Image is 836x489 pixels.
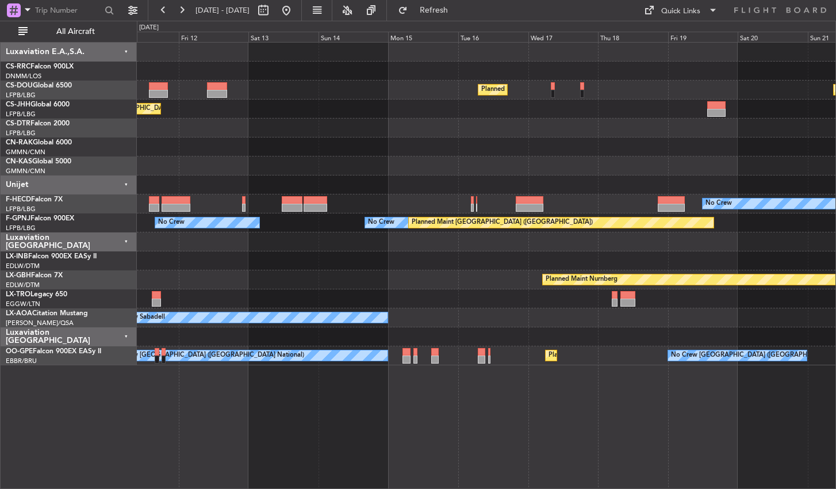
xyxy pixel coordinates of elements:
[6,310,88,317] a: LX-AOACitation Mustang
[248,32,319,42] div: Sat 13
[6,224,36,232] a: LFPB/LBG
[6,139,72,146] a: CN-RAKGlobal 6000
[661,6,700,17] div: Quick Links
[6,82,33,89] span: CS-DOU
[30,28,121,36] span: All Aircraft
[6,357,37,365] a: EBBR/BRU
[6,281,40,289] a: EDLW/DTM
[6,310,32,317] span: LX-AOA
[6,148,45,156] a: GMMN/CMN
[195,5,250,16] span: [DATE] - [DATE]
[410,6,458,14] span: Refresh
[6,167,45,175] a: GMMN/CMN
[6,348,101,355] a: OO-GPEFalcon 900EX EASy II
[179,32,249,42] div: Fri 12
[6,348,33,355] span: OO-GPE
[6,139,33,146] span: CN-RAK
[13,22,125,41] button: All Aircraft
[393,1,462,20] button: Refresh
[6,101,70,108] a: CS-JHHGlobal 6000
[6,262,40,270] a: EDLW/DTM
[738,32,808,42] div: Sat 20
[35,2,101,19] input: Trip Number
[319,32,389,42] div: Sun 14
[412,214,593,231] div: Planned Maint [GEOGRAPHIC_DATA] ([GEOGRAPHIC_DATA])
[6,196,31,203] span: F-HECD
[6,129,36,137] a: LFPB/LBG
[549,347,757,364] div: Planned Maint [GEOGRAPHIC_DATA] ([GEOGRAPHIC_DATA] National)
[6,82,72,89] a: CS-DOUGlobal 6500
[6,205,36,213] a: LFPB/LBG
[6,196,63,203] a: F-HECDFalcon 7X
[6,272,63,279] a: LX-GBHFalcon 7X
[368,214,394,231] div: No Crew
[481,81,662,98] div: Planned Maint [GEOGRAPHIC_DATA] ([GEOGRAPHIC_DATA])
[6,291,30,298] span: LX-TRO
[6,110,36,119] a: LFPB/LBG
[6,158,71,165] a: CN-KASGlobal 5000
[6,120,70,127] a: CS-DTRFalcon 2000
[546,271,618,288] div: Planned Maint Nurnberg
[6,272,31,279] span: LX-GBH
[6,158,32,165] span: CN-KAS
[6,253,97,260] a: LX-INBFalcon 900EX EASy II
[6,72,41,81] a: DNMM/LOS
[109,32,179,42] div: Thu 11
[705,195,732,212] div: No Crew
[528,32,599,42] div: Wed 17
[6,101,30,108] span: CS-JHH
[638,1,723,20] button: Quick Links
[6,120,30,127] span: CS-DTR
[6,319,74,327] a: [PERSON_NAME]/QSA
[458,32,528,42] div: Tue 16
[6,215,30,222] span: F-GPNJ
[388,32,458,42] div: Mon 15
[112,347,304,364] div: No Crew [GEOGRAPHIC_DATA] ([GEOGRAPHIC_DATA] National)
[158,214,185,231] div: No Crew
[668,32,738,42] div: Fri 19
[139,23,159,33] div: [DATE]
[6,300,40,308] a: EGGW/LTN
[6,63,30,70] span: CS-RRC
[6,253,28,260] span: LX-INB
[6,91,36,100] a: LFPB/LBG
[6,63,74,70] a: CS-RRCFalcon 900LX
[6,215,74,222] a: F-GPNJFalcon 900EX
[112,309,165,326] div: No Crew Sabadell
[598,32,668,42] div: Thu 18
[6,291,67,298] a: LX-TROLegacy 650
